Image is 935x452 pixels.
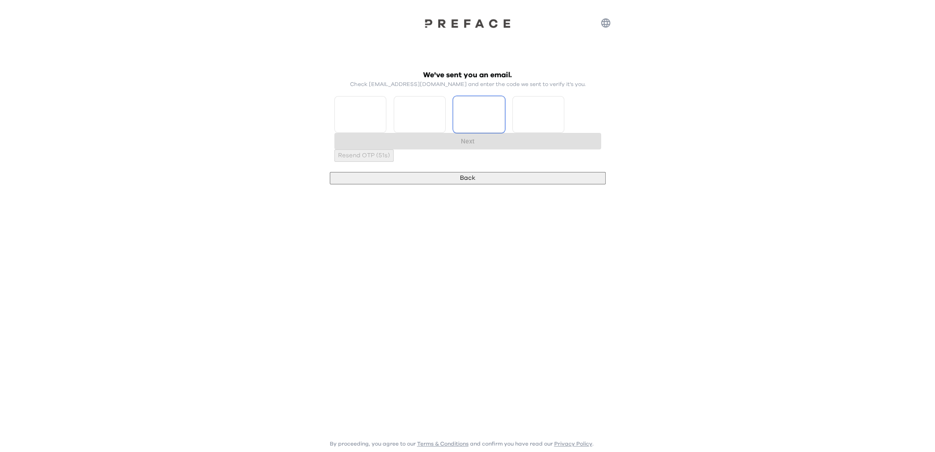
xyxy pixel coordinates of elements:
input: Please enter OTP character 1 [334,96,386,133]
h2: We've sent you an email. [334,69,601,80]
button: Resend OTP (51s) [334,149,394,162]
input: Please enter OTP character 3 [453,96,505,133]
img: Preface Logo [422,18,514,28]
a: Privacy Policy [554,441,592,446]
p: Check [EMAIL_ADDRESS][DOMAIN_NAME] and enter the code we sent to verify it's you. [334,80,601,88]
button: Back [330,172,606,184]
input: Please enter OTP character 4 [512,96,564,133]
a: Terms & Conditions [417,441,469,446]
p: By proceeding, you agree to our and confirm you have read our . [330,440,594,447]
input: Please enter OTP character 2 [394,96,446,133]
